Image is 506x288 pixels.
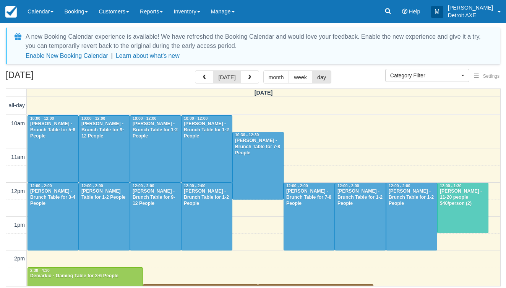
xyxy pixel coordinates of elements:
[448,4,493,11] p: [PERSON_NAME]
[5,6,17,18] img: checkfront-main-nav-mini-logo.png
[448,11,493,19] p: Detroit AXE
[437,183,488,234] a: 12:00 - 1:30[PERSON_NAME] - 11-20 people $40/person (2)
[284,183,335,250] a: 12:00 - 2:00[PERSON_NAME] - Brunch Table for 7-8 People
[81,188,128,201] div: [PERSON_NAME] Table for 1-2 People
[184,116,208,121] span: 10:00 - 12:00
[116,52,180,59] a: Learn about what's new
[183,188,230,207] div: [PERSON_NAME] - Brunch Table for 1-2 People
[483,74,500,79] span: Settings
[255,90,273,96] span: [DATE]
[312,70,331,83] button: day
[286,184,308,188] span: 12:00 - 2:00
[263,70,289,83] button: month
[28,115,79,183] a: 10:00 - 12:00[PERSON_NAME] - Brunch Table for 5-6 People
[11,120,25,126] span: 10am
[133,184,154,188] span: 12:00 - 2:00
[6,70,102,85] h2: [DATE]
[337,188,384,207] div: [PERSON_NAME] - Brunch Table for 1-2 People
[30,121,76,139] div: [PERSON_NAME] - Brunch Table for 5-6 People
[111,52,113,59] span: |
[232,132,284,200] a: 10:30 - 12:30[PERSON_NAME] - Brunch Table for 7-8 People
[28,183,79,250] a: 12:00 - 2:00[PERSON_NAME] - Brunch Table for 3-4 People
[79,183,130,250] a: 12:00 - 2:00[PERSON_NAME] Table for 1-2 People
[132,121,179,139] div: [PERSON_NAME] - Brunch Table for 1-2 People
[469,71,504,82] button: Settings
[81,184,103,188] span: 12:00 - 2:00
[388,188,435,207] div: [PERSON_NAME] - Brunch Table for 1-2 People
[30,184,52,188] span: 12:00 - 2:00
[14,255,25,262] span: 2pm
[386,183,437,250] a: 12:00 - 2:00[PERSON_NAME] - Brunch Table for 1-2 People
[30,188,76,207] div: [PERSON_NAME] - Brunch Table for 3-4 People
[390,72,459,79] span: Category Filter
[181,115,232,183] a: 10:00 - 12:00[PERSON_NAME] - Brunch Table for 1-2 People
[440,184,462,188] span: 12:00 - 1:30
[289,70,312,83] button: week
[9,102,25,108] span: all-day
[235,133,259,137] span: 10:30 - 12:30
[30,268,50,273] span: 2:30 - 4:30
[402,9,407,14] i: Help
[26,32,491,51] div: A new Booking Calendar experience is available! We have refreshed the Booking Calendar and would ...
[181,183,232,250] a: 12:00 - 2:00[PERSON_NAME] - Brunch Table for 1-2 People
[81,121,128,139] div: [PERSON_NAME] - Brunch Table for 9-12 People
[409,8,420,15] span: Help
[431,6,443,18] div: M
[130,183,181,250] a: 12:00 - 2:00[PERSON_NAME] - Brunch Table for 9-12 People
[79,115,130,183] a: 10:00 - 12:00[PERSON_NAME] - Brunch Table for 9-12 People
[26,52,108,60] button: Enable New Booking Calendar
[183,121,230,139] div: [PERSON_NAME] - Brunch Table for 1-2 People
[337,184,359,188] span: 12:00 - 2:00
[235,138,281,156] div: [PERSON_NAME] - Brunch Table for 7-8 People
[132,188,179,207] div: [PERSON_NAME] - Brunch Table for 9-12 People
[81,116,105,121] span: 10:00 - 12:00
[213,70,241,83] button: [DATE]
[286,188,332,207] div: [PERSON_NAME] - Brunch Table for 7-8 People
[11,188,25,194] span: 12pm
[133,116,156,121] span: 10:00 - 12:00
[389,184,410,188] span: 12:00 - 2:00
[440,188,486,207] div: [PERSON_NAME] - 11-20 people $40/person (2)
[14,222,25,228] span: 1pm
[335,183,386,250] a: 12:00 - 2:00[PERSON_NAME] - Brunch Table for 1-2 People
[130,115,181,183] a: 10:00 - 12:00[PERSON_NAME] - Brunch Table for 1-2 People
[30,273,141,279] div: Demarkio - Gaming Table for 3-6 People
[385,69,469,82] button: Category Filter
[30,116,54,121] span: 10:00 - 12:00
[184,184,206,188] span: 12:00 - 2:00
[11,154,25,160] span: 11am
